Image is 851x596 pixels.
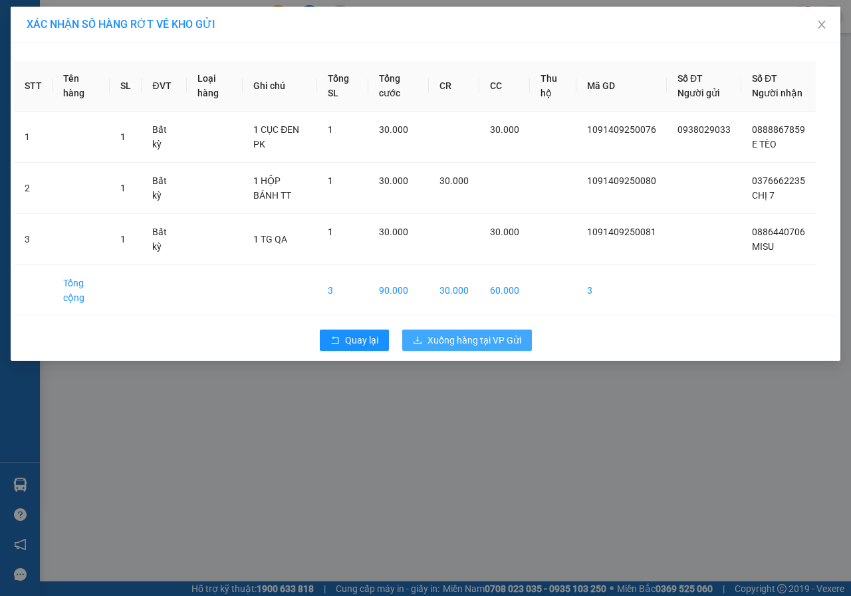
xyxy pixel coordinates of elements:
[429,60,479,112] th: CR
[677,124,731,135] span: 0938029033
[752,227,805,237] span: 0886440706
[413,336,422,346] span: download
[328,124,333,135] span: 1
[76,9,188,25] b: [PERSON_NAME]
[6,29,253,46] li: 01 [PERSON_NAME]
[142,60,186,112] th: ĐVT
[379,227,408,237] span: 30.000
[368,60,429,112] th: Tổng cước
[253,124,299,149] span: 1 CỤC ĐEN PK
[752,175,805,186] span: 0376662235
[14,214,53,265] td: 3
[317,265,368,316] td: 3
[142,163,186,214] td: Bất kỳ
[576,60,667,112] th: Mã GD
[76,32,87,43] span: environment
[14,163,53,214] td: 2
[328,227,333,237] span: 1
[752,88,802,98] span: Người nhận
[803,7,840,44] button: Close
[752,190,775,201] span: CHỊ 7
[479,265,530,316] td: 60.000
[187,60,243,112] th: Loại hàng
[677,88,720,98] span: Người gửi
[110,60,142,112] th: SL
[120,132,126,142] span: 1
[317,60,368,112] th: Tổng SL
[752,73,777,84] span: Số ĐT
[53,265,110,316] td: Tổng cộng
[439,175,469,186] span: 30.000
[587,175,656,186] span: 1091409250080
[427,333,521,348] span: Xuống hàng tại VP Gửi
[27,18,215,31] span: XÁC NHẬN SỐ HÀNG RỚT VỀ KHO GỬI
[587,124,656,135] span: 1091409250076
[677,73,703,84] span: Số ĐT
[76,49,87,59] span: phone
[752,124,805,135] span: 0888867859
[6,46,253,62] li: 02523854854
[530,60,576,112] th: Thu hộ
[53,60,110,112] th: Tên hàng
[142,214,186,265] td: Bất kỳ
[320,330,389,351] button: rollbackQuay lại
[6,6,72,72] img: logo.jpg
[142,112,186,163] td: Bất kỳ
[6,83,134,105] b: GỬI : 109 QL 13
[429,265,479,316] td: 30.000
[120,234,126,245] span: 1
[576,265,667,316] td: 3
[752,139,777,149] span: E TÈO
[816,19,827,30] span: close
[243,60,317,112] th: Ghi chú
[253,175,291,201] span: 1 HỘP BÁNH TT
[253,234,287,245] span: 1 TG QA
[345,333,378,348] span: Quay lại
[14,60,53,112] th: STT
[120,183,126,193] span: 1
[752,241,774,252] span: MISU
[490,227,519,237] span: 30.000
[587,227,656,237] span: 1091409250081
[368,265,429,316] td: 90.000
[330,336,340,346] span: rollback
[479,60,530,112] th: CC
[490,124,519,135] span: 30.000
[402,330,532,351] button: downloadXuống hàng tại VP Gửi
[379,175,408,186] span: 30.000
[328,175,333,186] span: 1
[379,124,408,135] span: 30.000
[14,112,53,163] td: 1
